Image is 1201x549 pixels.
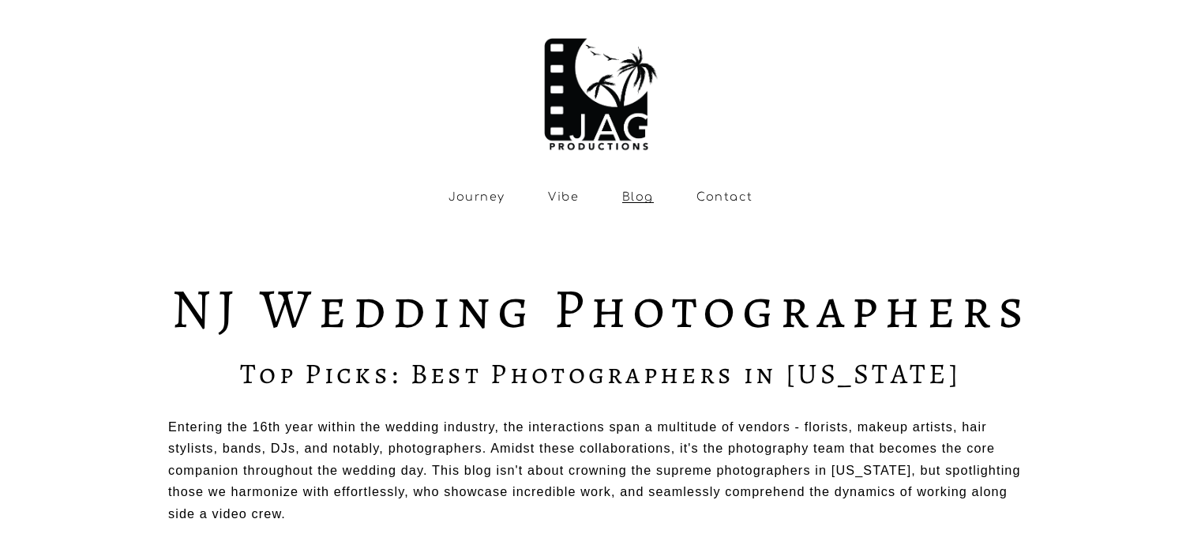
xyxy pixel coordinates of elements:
img: NJ Wedding Videographer | JAG Productions [538,24,662,155]
a: Blog [622,190,654,204]
a: Contact [696,190,753,204]
h2: Top Picks: Best Photographers in [US_STATE] [168,360,1033,388]
a: Vibe [548,190,579,204]
h1: NJ Wedding Photographers [168,281,1033,337]
a: Journey [448,190,505,204]
p: Entering the 16th year within the wedding industry, the interactions span a multitude of vendors ... [168,416,1033,525]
